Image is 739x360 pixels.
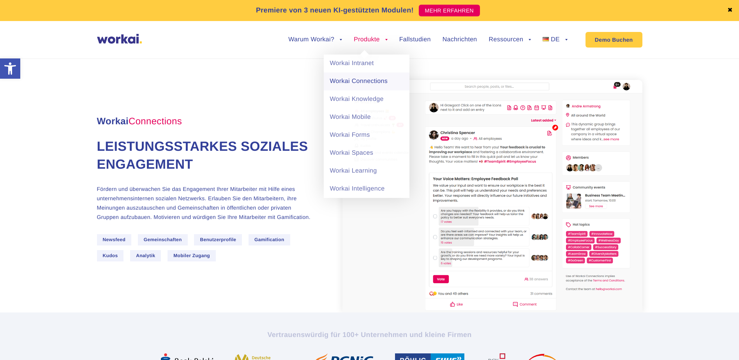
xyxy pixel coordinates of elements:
[256,5,414,16] p: Premiere von 3 neuen KI-gestützten Modulen!
[727,7,733,14] a: ✖
[354,37,388,43] a: Produkte
[194,234,242,245] span: Benutzerprofile
[168,250,216,261] span: Mobiler Zugang
[130,250,161,261] span: Analytik
[97,138,311,174] h1: Leistungsstarkes soziales Engagement
[324,126,409,144] a: Workai Forms
[288,37,342,43] a: Warum Workai?
[551,36,560,43] span: DE
[324,108,409,126] a: Workai Mobile
[399,37,431,43] a: Fallstudien
[324,90,409,108] a: Workai Knowledge
[97,234,132,245] span: Newsfeed
[419,5,480,16] a: MEHR ERFAHREN
[153,330,586,339] h2: Vertrauenswürdig für 100+ Unternehmen und kleine Firmen
[129,116,182,127] em: Connections
[324,180,409,198] a: Workai Intelligence
[41,66,73,72] a: Privacy Policy
[324,162,409,180] a: Workai Learning
[97,108,182,126] span: Workai
[443,37,477,43] a: Nachrichten
[249,234,290,245] span: Gamification
[324,55,409,72] a: Workai Intranet
[97,184,311,222] p: Fördern und überwachen Sie das Engagement Ihrer Mitarbeiter mit Hilfe eines unternehmensinternen ...
[138,234,188,245] span: Gemeinschaften
[97,250,124,261] span: Kudos
[586,32,642,48] a: Demo Buchen
[324,144,409,162] a: Workai Spaces
[489,37,531,43] a: Ressourcen
[127,9,250,25] input: you@company.com
[324,72,409,90] a: Workai Connections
